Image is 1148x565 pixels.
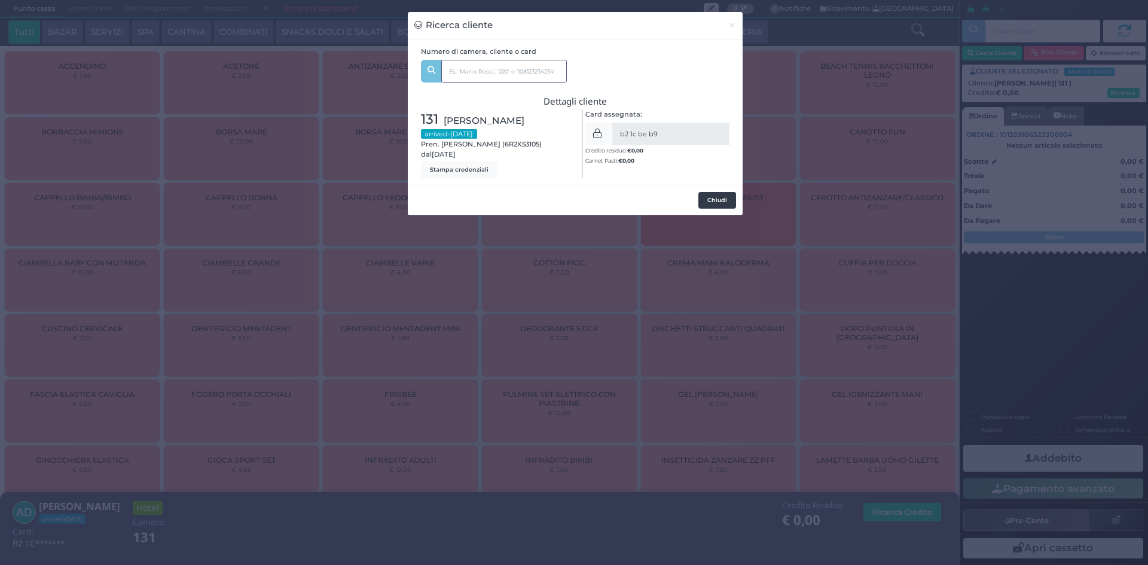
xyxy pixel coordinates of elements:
label: Numero di camera, cliente o card [421,47,536,57]
span: [PERSON_NAME] [444,114,524,127]
button: Stampa credenziali [421,161,497,178]
span: 131 [421,109,438,130]
span: × [728,19,736,32]
button: Chiudi [722,12,743,39]
small: arrived-[DATE] [421,129,477,139]
h3: Ricerca cliente [414,19,493,32]
span: 0,00 [622,157,634,164]
small: Credito residuo: [585,147,643,154]
span: 0,00 [631,146,643,154]
b: € [618,157,634,164]
label: Card assegnata: [585,109,642,120]
small: Carnet Pasti: [585,157,634,164]
button: Chiudi [698,192,736,209]
input: Es. 'Mario Rossi', '220' o '108123234234' [441,60,567,83]
div: Pren. [PERSON_NAME] (6R2X53105) dal [414,109,575,178]
h3: Dettagli cliente [421,96,730,106]
b: € [627,147,643,154]
span: [DATE] [432,149,456,160]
